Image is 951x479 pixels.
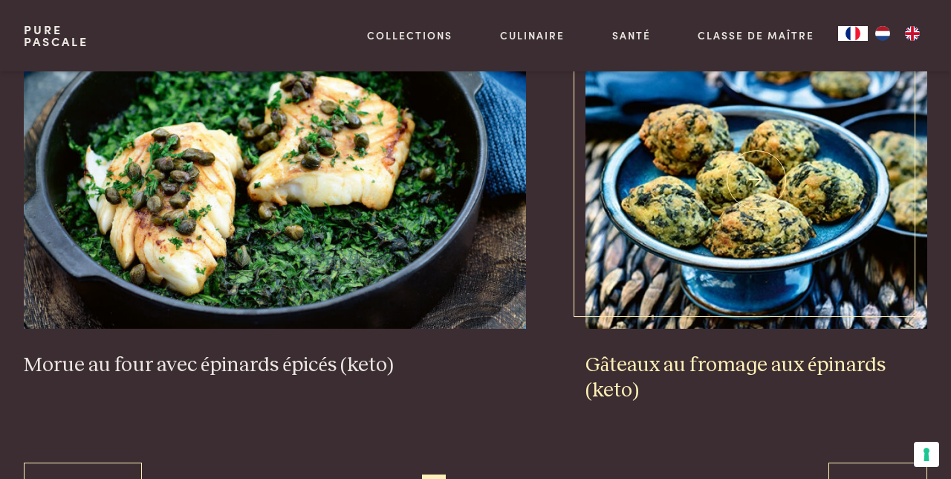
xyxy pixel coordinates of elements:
[898,26,927,41] a: EN
[24,31,526,378] a: Morue au four avec épinards épicés (keto) Morue au four avec épinards épicés (keto)
[585,31,927,329] img: Gâteaux au fromage aux épinards (keto)
[612,28,651,43] a: Santé
[24,24,88,48] a: PurePascale
[585,31,927,404] a: Gâteaux au fromage aux épinards (keto) Gâteaux au fromage aux épinards (keto)
[24,353,526,379] h3: Morue au four avec épinards épicés (keto)
[367,28,452,43] a: Collections
[868,26,927,41] ul: Language list
[838,26,868,41] div: Language
[500,28,565,43] a: Culinaire
[585,353,927,404] h3: Gâteaux au fromage aux épinards (keto)
[838,26,927,41] aside: Language selected: Français
[868,26,898,41] a: NL
[914,442,939,467] button: Vos préférences en matière de consentement pour les technologies de suivi
[838,26,868,41] a: FR
[698,28,814,43] a: Classe de maître
[24,31,526,329] img: Morue au four avec épinards épicés (keto)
